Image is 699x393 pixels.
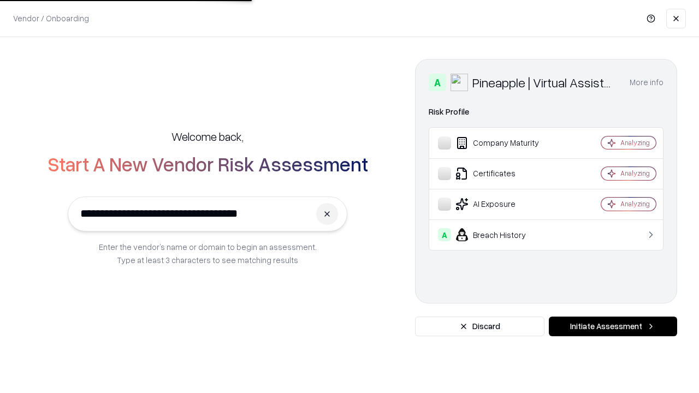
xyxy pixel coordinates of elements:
[630,73,664,92] button: More info
[13,13,89,24] p: Vendor / Onboarding
[438,136,568,150] div: Company Maturity
[438,228,451,241] div: A
[429,74,446,91] div: A
[415,317,544,336] button: Discard
[549,317,677,336] button: Initiate Assessment
[438,228,568,241] div: Breach History
[472,74,617,91] div: Pineapple | Virtual Assistant Agency
[620,169,650,178] div: Analyzing
[438,198,568,211] div: AI Exposure
[99,240,317,266] p: Enter the vendor’s name or domain to begin an assessment. Type at least 3 characters to see match...
[48,153,368,175] h2: Start A New Vendor Risk Assessment
[451,74,468,91] img: Pineapple | Virtual Assistant Agency
[438,167,568,180] div: Certificates
[429,105,664,118] div: Risk Profile
[171,129,244,144] h5: Welcome back,
[620,199,650,209] div: Analyzing
[620,138,650,147] div: Analyzing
